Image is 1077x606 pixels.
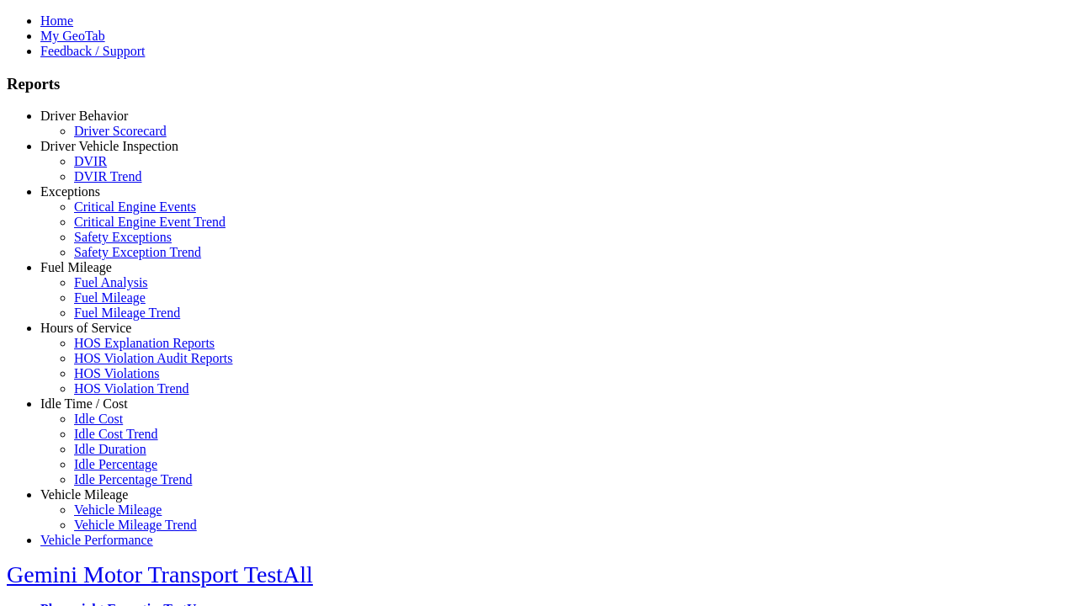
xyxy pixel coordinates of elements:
[40,487,128,502] a: Vehicle Mileage
[74,472,192,486] a: Idle Percentage Trend
[40,533,153,547] a: Vehicle Performance
[40,184,100,199] a: Exceptions
[74,245,201,259] a: Safety Exception Trend
[74,366,159,380] a: HOS Violations
[7,75,1070,93] h3: Reports
[74,518,197,532] a: Vehicle Mileage Trend
[74,306,180,320] a: Fuel Mileage Trend
[74,230,172,244] a: Safety Exceptions
[74,169,141,183] a: DVIR Trend
[74,427,158,441] a: Idle Cost Trend
[74,275,148,290] a: Fuel Analysis
[74,290,146,305] a: Fuel Mileage
[74,502,162,517] a: Vehicle Mileage
[74,412,123,426] a: Idle Cost
[74,154,107,168] a: DVIR
[40,13,73,28] a: Home
[40,396,128,411] a: Idle Time / Cost
[40,109,128,123] a: Driver Behavior
[74,336,215,350] a: HOS Explanation Reports
[40,139,178,153] a: Driver Vehicle Inspection
[74,442,146,456] a: Idle Duration
[40,29,105,43] a: My GeoTab
[74,457,157,471] a: Idle Percentage
[40,44,145,58] a: Feedback / Support
[7,561,313,587] a: Gemini Motor Transport TestAll
[74,351,233,365] a: HOS Violation Audit Reports
[40,321,131,335] a: Hours of Service
[40,260,112,274] a: Fuel Mileage
[74,215,225,229] a: Critical Engine Event Trend
[74,381,189,396] a: HOS Violation Trend
[74,199,196,214] a: Critical Engine Events
[74,124,167,138] a: Driver Scorecard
